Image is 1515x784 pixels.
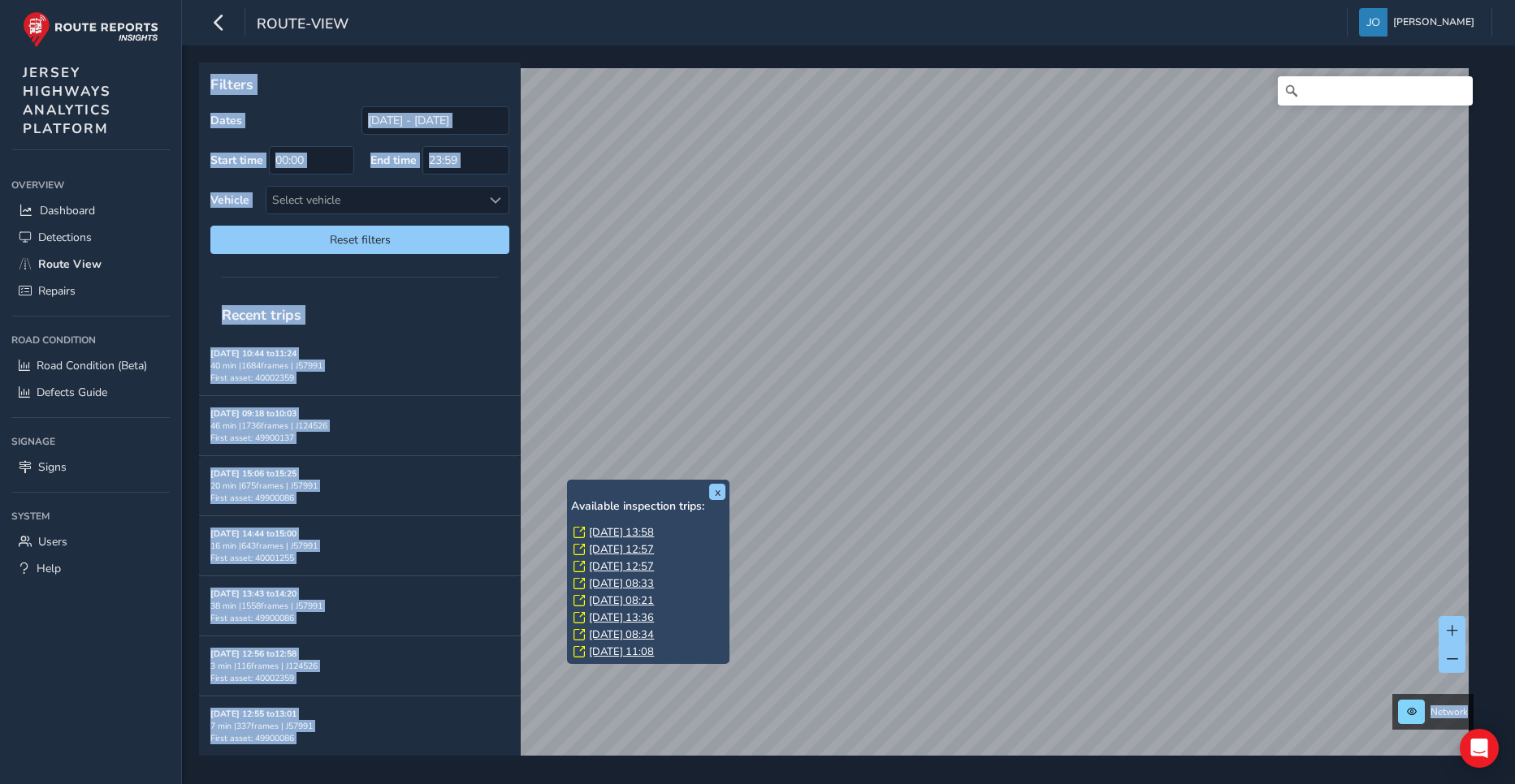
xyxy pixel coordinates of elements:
strong: [DATE] 09:18 to 10:03 [210,407,297,420]
span: Recent trips [210,294,313,336]
img: rr logo [23,11,158,48]
div: Select vehicle [266,187,482,213]
a: [DATE] 08:49 [589,661,654,676]
strong: [DATE] 15:06 to 15:25 [210,467,297,480]
span: Defects Guide [37,385,107,400]
div: 40 min | 1684 frames | J57991 [210,360,509,372]
strong: [DATE] 12:55 to 13:01 [210,708,297,720]
span: First asset: 49900086 [210,732,294,744]
button: [PERSON_NAME] [1359,8,1480,37]
label: Dates [210,113,242,128]
a: Route View [11,251,170,278]
a: Dashboard [11,197,170,224]
a: [DATE] 11:08 [589,644,654,659]
div: 38 min | 1558 frames | J57991 [210,600,509,612]
a: [DATE] 08:34 [589,627,654,642]
a: Detections [11,224,170,251]
a: Users [11,528,170,555]
div: Signage [11,429,170,454]
span: Repairs [38,283,76,299]
div: 46 min | 1736 frames | J124526 [210,420,509,432]
a: Defects Guide [11,379,170,406]
label: Vehicle [210,192,249,208]
div: Overview [11,173,170,197]
a: [DATE] 13:36 [589,610,654,625]
div: Road Condition [11,328,170,352]
div: 20 min | 675 frames | J57991 [210,480,509,492]
span: [PERSON_NAME] [1393,8,1474,37]
div: Open Intercom Messenger [1460,729,1499,768]
strong: [DATE] 12:56 to 12:58 [210,648,297,660]
span: Reset filters [223,232,497,248]
button: x [709,484,725,500]
a: [DATE] 08:21 [589,593,654,608]
div: 7 min | 337 frames | J57991 [210,720,509,732]
span: First asset: 49900137 [210,432,294,444]
a: [DATE] 12:57 [589,542,654,557]
span: Help [37,561,61,576]
strong: [DATE] 10:44 to 11:24 [210,347,297,360]
a: [DATE] 12:57 [589,559,654,574]
button: Reset filters [210,226,509,254]
span: JERSEY HIGHWAYS ANALYTICS PLATFORM [23,63,111,138]
a: Signs [11,454,170,480]
span: Dashboard [40,203,95,218]
a: Help [11,555,170,582]
span: Users [38,534,67,549]
strong: [DATE] 14:44 to 15:00 [210,528,297,540]
a: [DATE] 08:33 [589,576,654,591]
span: Detections [38,230,92,245]
a: Road Condition (Beta) [11,352,170,379]
span: Network [1431,705,1468,718]
p: Filters [210,74,509,95]
span: First asset: 40002359 [210,372,294,384]
div: 16 min | 643 frames | J57991 [210,540,509,552]
span: Route View [38,256,102,272]
div: System [11,504,170,528]
span: First asset: 49900086 [210,612,294,624]
span: First asset: 40002359 [210,672,294,684]
img: diamond-layout [1359,8,1387,37]
span: Road Condition (Beta) [37,358,147,373]
div: 3 min | 116 frames | J124526 [210,660,509,672]
strong: [DATE] 13:43 to 14:20 [210,588,297,600]
a: Repairs [11,278,170,304]
h6: Available inspection trips: [571,500,725,514]
span: First asset: 40001255 [210,552,294,564]
label: Start time [210,153,263,168]
span: Signs [38,459,67,475]
label: End time [370,153,417,168]
input: Search [1278,76,1473,106]
span: route-view [257,14,348,37]
span: First asset: 49900086 [210,492,294,504]
a: [DATE] 13:58 [589,525,654,540]
canvas: Map [205,68,1469,774]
